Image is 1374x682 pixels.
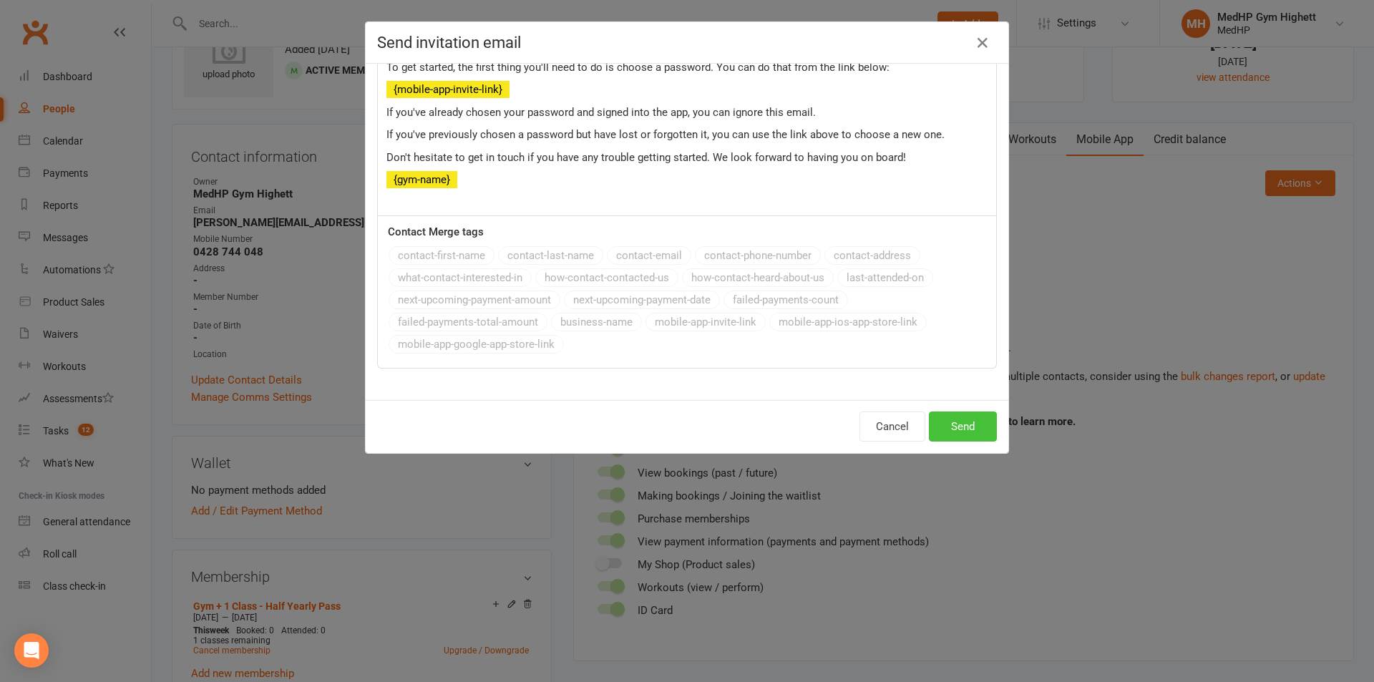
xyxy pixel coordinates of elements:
[386,126,988,143] p: If you've previously chosen a password but have lost or forgotten it, you can use the link above ...
[929,411,997,442] button: Send
[386,149,988,166] p: Don't hesitate to get in touch if you have any trouble getting started. We look forward to having...
[388,223,484,240] label: Contact Merge tags
[859,411,925,442] button: Cancel
[377,34,997,52] h4: Send invitation email
[386,104,988,121] p: If you've already chosen your password and signed into the app, you can ignore this email.
[386,59,988,76] p: To get started, the first thing you'll need to do is choose a password. You can do that from the ...
[971,31,994,54] button: Close
[14,633,49,668] div: Open Intercom Messenger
